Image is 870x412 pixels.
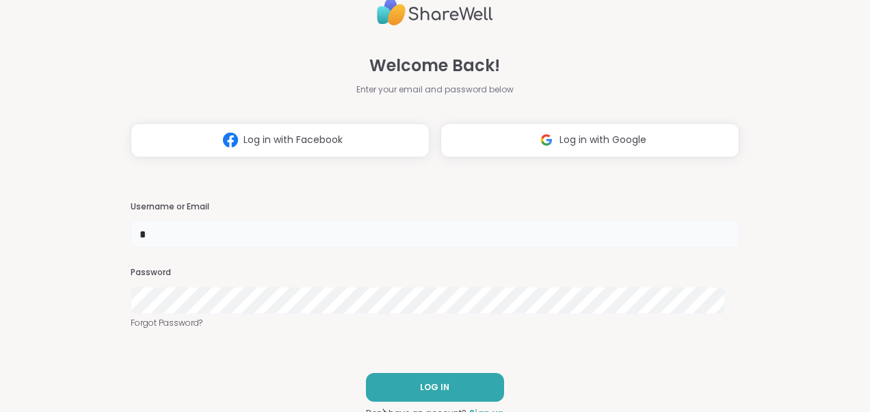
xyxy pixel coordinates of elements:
[440,123,739,157] button: Log in with Google
[356,83,514,96] span: Enter your email and password below
[217,127,243,153] img: ShareWell Logomark
[131,317,739,329] a: Forgot Password?
[131,201,739,213] h3: Username or Email
[131,123,430,157] button: Log in with Facebook
[420,381,449,394] span: LOG IN
[533,127,559,153] img: ShareWell Logomark
[243,133,343,147] span: Log in with Facebook
[131,267,739,279] h3: Password
[559,133,646,147] span: Log in with Google
[369,53,500,78] span: Welcome Back!
[366,373,504,402] button: LOG IN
